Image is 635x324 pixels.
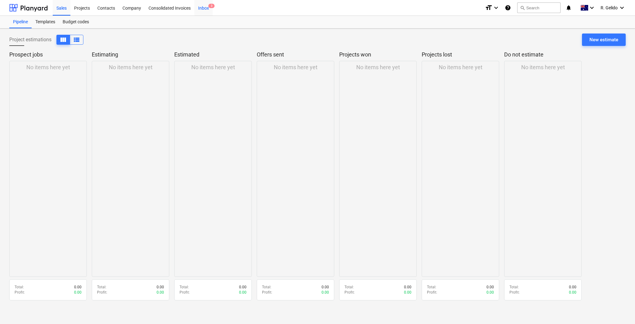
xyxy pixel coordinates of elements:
a: Templates [32,16,59,28]
div: New estimate [589,36,618,44]
p: Do not estimate [504,51,579,58]
p: Projects lost [422,51,497,58]
p: 0.00 [74,290,82,295]
p: 0.00 [569,285,576,290]
p: Estimated [174,51,249,58]
span: R. Gelido [601,5,618,10]
i: Knowledge base [505,4,511,11]
span: View as columns [60,36,67,43]
p: Profit : [97,290,107,295]
p: 0.00 [486,285,494,290]
p: Total : [262,285,271,290]
i: keyboard_arrow_down [492,4,500,11]
p: Total : [509,285,519,290]
p: Profit : [344,290,355,295]
i: keyboard_arrow_down [588,4,596,11]
p: No items here yet [191,64,235,71]
p: Total : [344,285,354,290]
p: No items here yet [274,64,317,71]
p: Profit : [15,290,25,295]
p: Profit : [180,290,190,295]
p: 0.00 [569,290,576,295]
p: Profit : [427,290,437,295]
span: View as columns [73,36,80,43]
p: 0.00 [404,285,411,290]
p: 0.00 [322,290,329,295]
p: No items here yet [521,64,565,71]
button: New estimate [582,34,626,46]
span: 3 [208,4,215,8]
p: No items here yet [439,64,482,71]
p: 0.00 [157,285,164,290]
p: 0.00 [239,290,246,295]
p: Prospect jobs [9,51,84,58]
div: Project estimations [9,35,83,45]
p: Estimating [92,51,167,58]
p: Profit : [509,290,520,295]
p: Total : [427,285,436,290]
i: keyboard_arrow_down [618,4,626,11]
button: Search [517,2,561,13]
p: Total : [97,285,106,290]
p: Projects won [339,51,414,58]
p: Total : [15,285,24,290]
a: Pipeline [9,16,32,28]
p: Total : [180,285,189,290]
p: No items here yet [109,64,153,71]
a: Budget codes [59,16,93,28]
p: 0.00 [74,285,82,290]
p: No items here yet [26,64,70,71]
p: 0.00 [157,290,164,295]
p: 0.00 [322,285,329,290]
p: 0.00 [239,285,246,290]
p: Offers sent [257,51,332,58]
i: notifications [566,4,572,11]
p: 0.00 [486,290,494,295]
p: No items here yet [356,64,400,71]
span: search [520,5,525,10]
p: Profit : [262,290,272,295]
p: 0.00 [404,290,411,295]
i: format_size [485,4,492,11]
iframe: Chat Widget [604,294,635,324]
